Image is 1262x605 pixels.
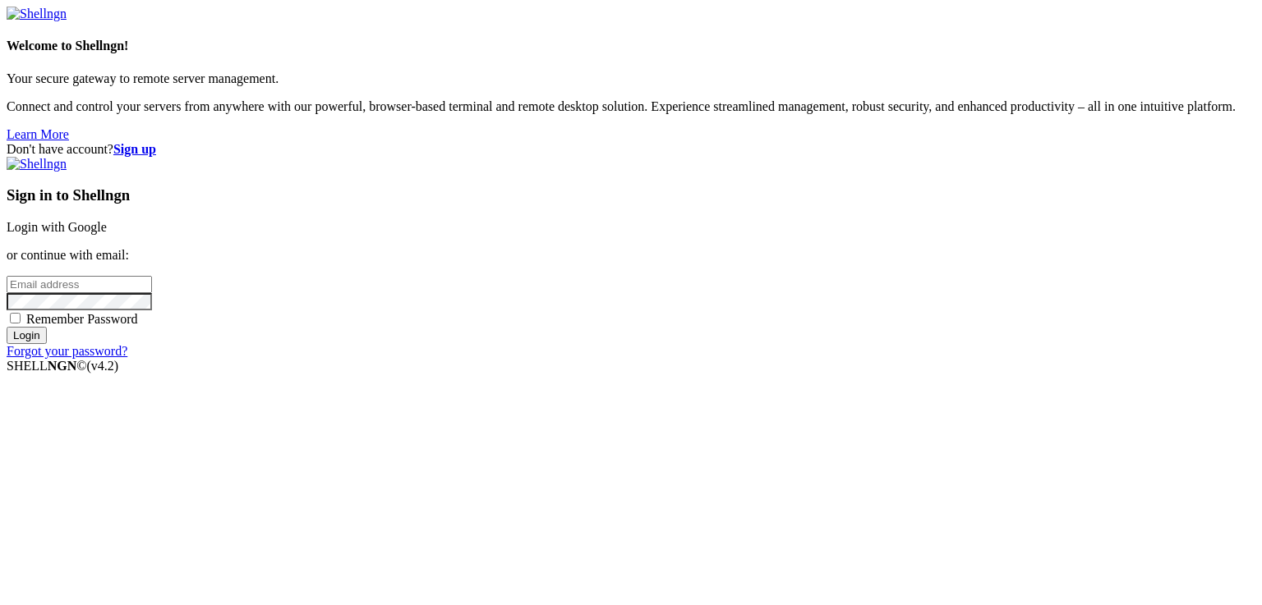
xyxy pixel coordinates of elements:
span: 4.2.0 [87,359,119,373]
h4: Welcome to Shellngn! [7,39,1255,53]
p: Your secure gateway to remote server management. [7,71,1255,86]
img: Shellngn [7,7,67,21]
span: Remember Password [26,312,138,326]
img: Shellngn [7,157,67,172]
input: Remember Password [10,313,21,323]
a: Login with Google [7,220,107,234]
div: Don't have account? [7,142,1255,157]
p: Connect and control your servers from anywhere with our powerful, browser-based terminal and remo... [7,99,1255,114]
a: Sign up [113,142,156,156]
b: NGN [48,359,77,373]
input: Email address [7,276,152,293]
a: Learn More [7,127,69,141]
h3: Sign in to Shellngn [7,186,1255,204]
input: Login [7,327,47,344]
a: Forgot your password? [7,344,127,358]
span: SHELL © [7,359,118,373]
p: or continue with email: [7,248,1255,263]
